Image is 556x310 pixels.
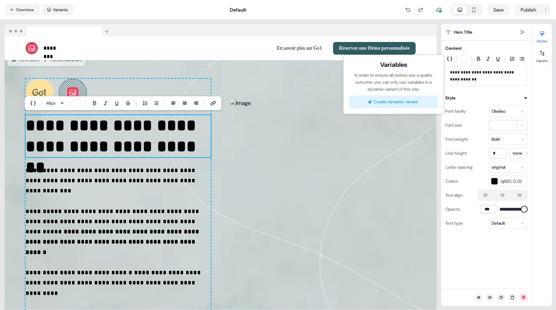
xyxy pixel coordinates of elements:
[445,134,468,145] div: Font weight
[445,204,460,215] div: Opacity
[488,4,509,15] button: Save
[445,218,463,229] div: Text type
[42,4,74,15] button: Variants
[445,176,458,187] div: Colour
[5,24,112,37] img: Browser topbar
[333,42,416,55] button: Réservez une Démo personnalisée
[445,94,528,101] button: Style
[445,148,467,159] div: Line height
[230,6,246,13] div: Default
[46,100,56,107] span: 48 px
[445,45,462,52] div: Content
[349,72,438,93] div: In order to ensure all visitors see a quality outcome, you can only use variables in a dynamic va...
[6,4,40,15] button: Overview
[445,162,473,173] div: Letter spacing
[445,106,466,117] div: Font family
[532,48,552,63] button: Layers
[445,94,456,101] div: Style
[488,176,528,187] button: rgb(0, 0, 0)
[349,61,438,69] div: Variables
[454,29,472,36] span: Hero Title
[445,190,463,201] div: Text align
[515,4,541,15] button: Publish
[492,108,506,115] div: Obelisc
[532,28,552,43] button: Styles
[488,106,528,117] button: Obelisc
[501,178,525,185] span: rgb(0, 0, 0)
[492,164,505,171] div: original
[230,99,416,108] img: Image
[271,42,327,55] button: En savoir plus sur Go1
[223,42,416,55] div: En savoir plus sur Go1Réservez une Démo personnalisée
[43,99,60,107] button: 48px
[513,150,522,157] div: none
[445,120,462,131] div: Font size
[492,136,500,143] div: Bold
[349,96,438,108] button: Create dynamic variant
[492,220,505,227] div: Default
